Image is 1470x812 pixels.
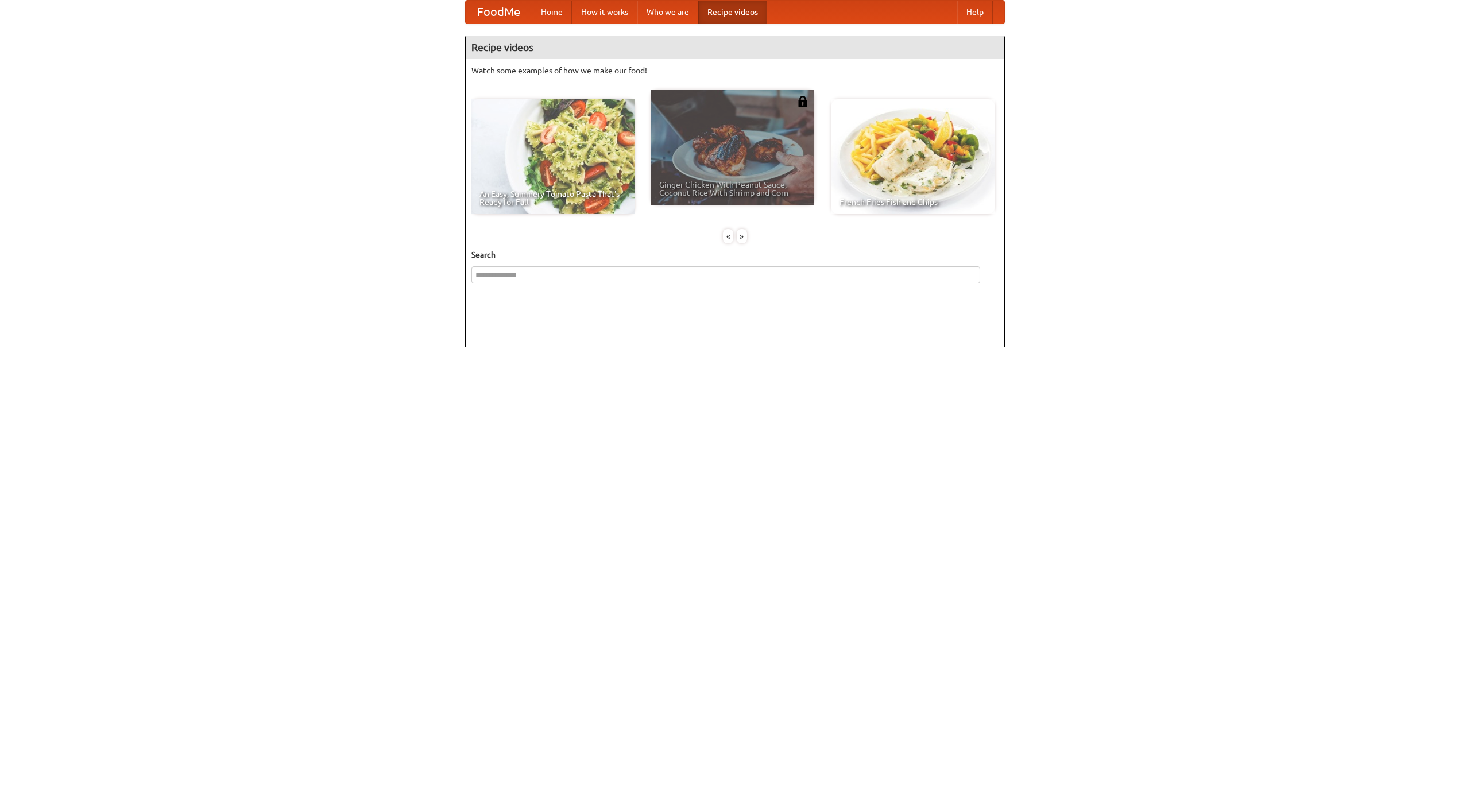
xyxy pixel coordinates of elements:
[532,1,572,24] a: Home
[723,229,733,243] div: «
[466,1,532,24] a: FoodMe
[737,229,747,243] div: »
[831,99,995,214] a: French Fries Fish and Chips
[479,190,626,206] span: An Easy, Summery Tomato Pasta That's Ready for Fall
[471,99,635,214] a: An Easy, Summery Tomato Pasta That's Ready for Fall
[572,1,637,24] a: How it works
[466,36,1004,59] h4: Recipe videos
[471,65,999,76] p: Watch some examples of how we make our food!
[637,1,698,24] a: Who we are
[840,198,987,206] span: French Fries Fish and Chips
[797,96,808,107] img: 483408.png
[957,1,993,24] a: Help
[698,1,767,24] a: Recipe videos
[471,249,999,261] h5: Search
